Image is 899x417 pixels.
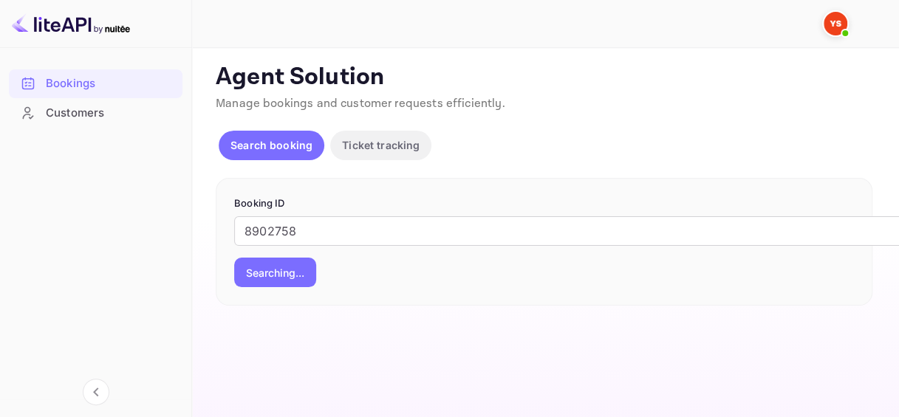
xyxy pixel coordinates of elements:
[230,137,312,153] p: Search booking
[46,75,175,92] div: Bookings
[216,63,872,92] p: Agent Solution
[234,196,854,211] p: Booking ID
[9,69,182,98] div: Bookings
[9,99,182,128] div: Customers
[216,96,505,111] span: Manage bookings and customer requests efficiently.
[83,379,109,405] button: Collapse navigation
[12,12,130,35] img: LiteAPI logo
[9,99,182,126] a: Customers
[46,105,175,122] div: Customers
[824,12,847,35] img: Yandex Support
[342,137,420,153] p: Ticket tracking
[234,258,316,287] button: Searching...
[9,69,182,97] a: Bookings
